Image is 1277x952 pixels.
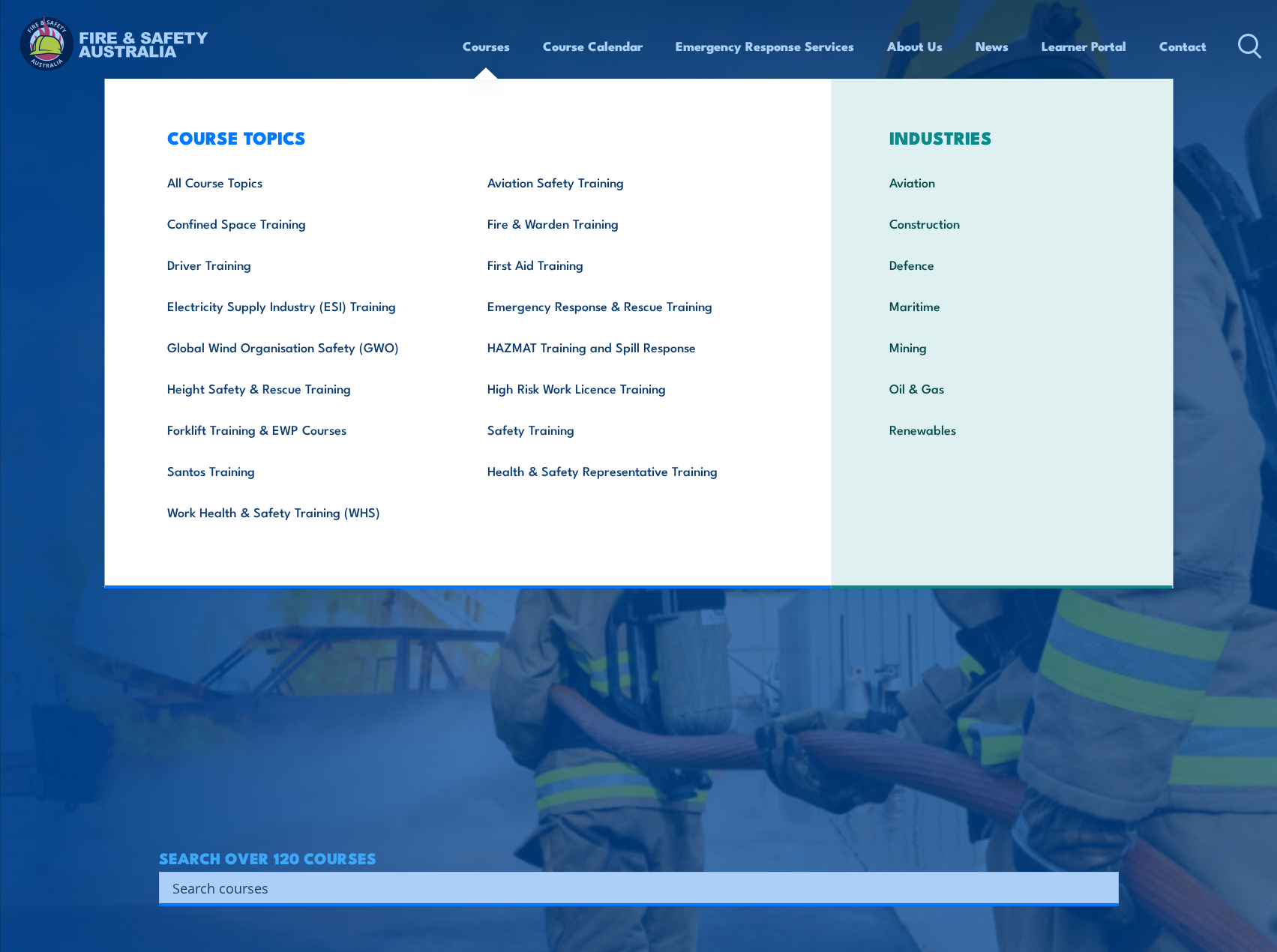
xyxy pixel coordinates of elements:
a: Construction [866,202,1138,244]
form: Search form [175,877,1089,898]
h3: INDUSTRIES [866,127,1138,148]
h4: SEARCH OVER 120 COURSES [159,849,1119,866]
a: Fire & Warden Training [464,202,784,244]
a: News [976,26,1009,66]
a: Forklift Training & EWP Courses [144,409,464,450]
a: Emergency Response Services [676,26,854,66]
a: Course Calendar [543,26,643,66]
a: Emergency Response & Rescue Training [464,285,784,326]
a: Driver Training [144,244,464,285]
a: High Risk Work Licence Training [464,367,784,409]
a: Santos Training [144,450,464,491]
a: Aviation Safety Training [464,161,784,202]
a: Learner Portal [1042,26,1126,66]
a: All Course Topics [144,161,464,202]
a: First Aid Training [464,244,784,285]
a: Height Safety & Rescue Training [144,367,464,409]
a: Aviation [866,161,1138,202]
a: HAZMAT Training and Spill Response [464,326,784,367]
a: Electricity Supply Industry (ESI) Training [144,285,464,326]
button: Search magnifier button [1093,877,1114,898]
a: Courses [463,26,510,66]
input: Search input [172,876,1086,899]
a: Safety Training [464,409,784,450]
a: About Us [887,26,943,66]
a: Oil & Gas [866,367,1138,409]
a: Work Health & Safety Training (WHS) [144,491,464,532]
a: Defence [866,244,1138,285]
a: Global Wind Organisation Safety (GWO) [144,326,464,367]
a: Contact [1159,26,1207,66]
a: Maritime [866,285,1138,326]
a: Confined Space Training [144,202,464,244]
a: Renewables [866,409,1138,450]
a: Health & Safety Representative Training [464,450,784,491]
h3: COURSE TOPICS [144,127,784,148]
a: Mining [866,326,1138,367]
